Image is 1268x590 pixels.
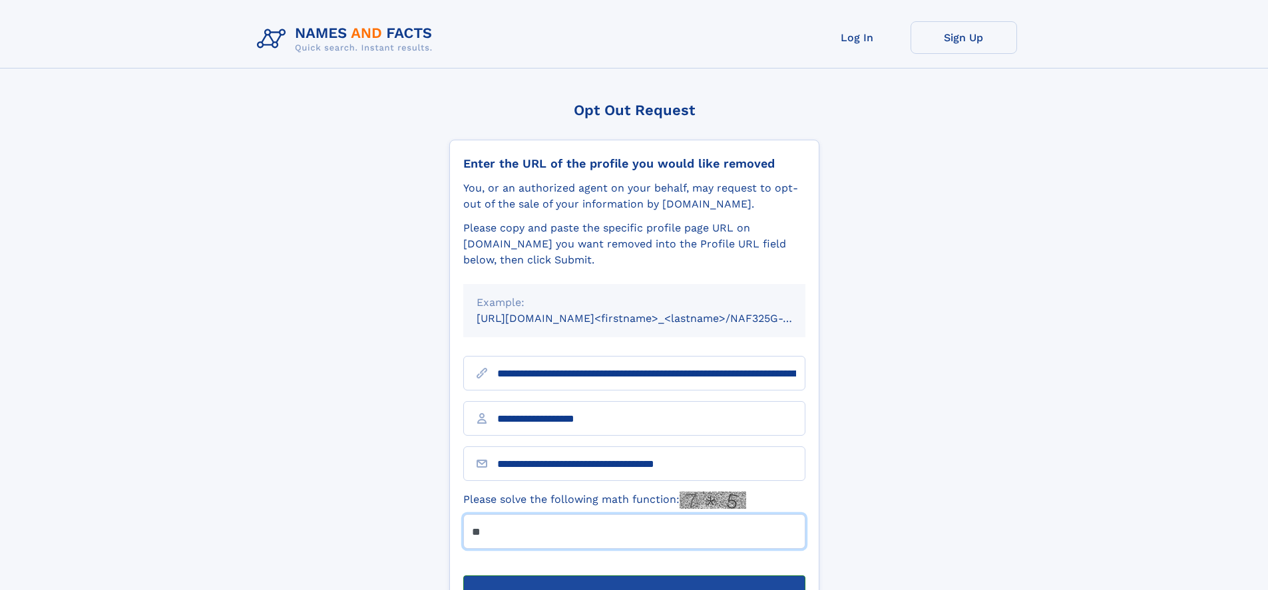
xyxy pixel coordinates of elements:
[911,21,1017,54] a: Sign Up
[252,21,443,57] img: Logo Names and Facts
[449,102,819,118] div: Opt Out Request
[463,156,805,171] div: Enter the URL of the profile you would like removed
[477,295,792,311] div: Example:
[477,312,831,325] small: [URL][DOMAIN_NAME]<firstname>_<lastname>/NAF325G-xxxxxxxx
[804,21,911,54] a: Log In
[463,180,805,212] div: You, or an authorized agent on your behalf, may request to opt-out of the sale of your informatio...
[463,220,805,268] div: Please copy and paste the specific profile page URL on [DOMAIN_NAME] you want removed into the Pr...
[463,492,746,509] label: Please solve the following math function:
